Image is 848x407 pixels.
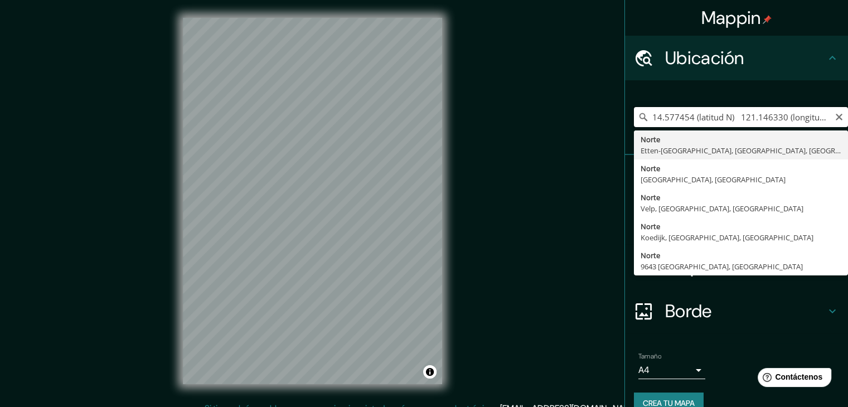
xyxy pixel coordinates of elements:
div: Ubicación [625,36,848,80]
font: Ubicación [665,46,744,70]
font: Norte [641,134,660,144]
button: Activar o desactivar atribución [423,365,437,379]
button: Claro [835,111,844,122]
font: Norte [641,250,660,260]
div: Estilo [625,200,848,244]
div: Borde [625,289,848,333]
font: A4 [638,364,650,376]
div: Patas [625,155,848,200]
font: Norte [641,163,660,173]
font: Tamaño [638,352,661,361]
img: pin-icon.png [763,15,772,24]
input: Elige tu ciudad o zona [634,107,848,127]
font: Norte [641,192,660,202]
font: Norte [641,221,660,231]
div: A4 [638,361,705,379]
font: Borde [665,299,712,323]
font: Mappin [701,6,761,30]
iframe: Lanzador de widgets de ayuda [749,364,836,395]
div: Disposición [625,244,848,289]
font: Velp, [GEOGRAPHIC_DATA], [GEOGRAPHIC_DATA] [641,203,803,214]
font: Koedijk, [GEOGRAPHIC_DATA], [GEOGRAPHIC_DATA] [641,232,813,243]
font: 9643 [GEOGRAPHIC_DATA], [GEOGRAPHIC_DATA] [641,261,803,272]
canvas: Mapa [183,18,442,384]
font: [GEOGRAPHIC_DATA], [GEOGRAPHIC_DATA] [641,175,786,185]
